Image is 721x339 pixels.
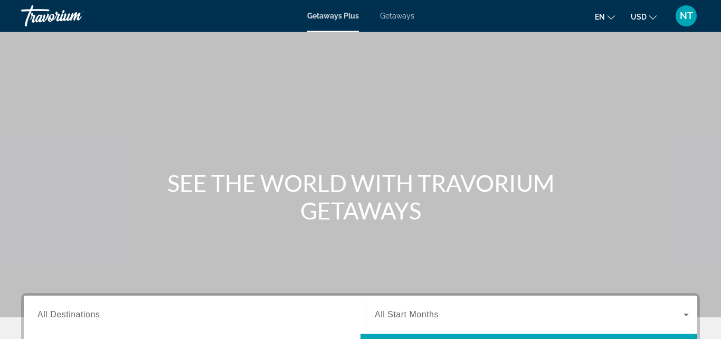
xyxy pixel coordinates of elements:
[375,310,439,319] span: All Start Months
[631,13,647,21] span: USD
[37,310,100,319] span: All Destinations
[595,9,615,24] button: Change language
[21,2,127,30] a: Travorium
[680,11,693,21] span: NT
[672,5,700,27] button: User Menu
[307,12,359,20] a: Getaways Plus
[631,9,657,24] button: Change currency
[163,169,558,224] h1: SEE THE WORLD WITH TRAVORIUM GETAWAYS
[380,12,414,20] a: Getaways
[595,13,605,21] span: en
